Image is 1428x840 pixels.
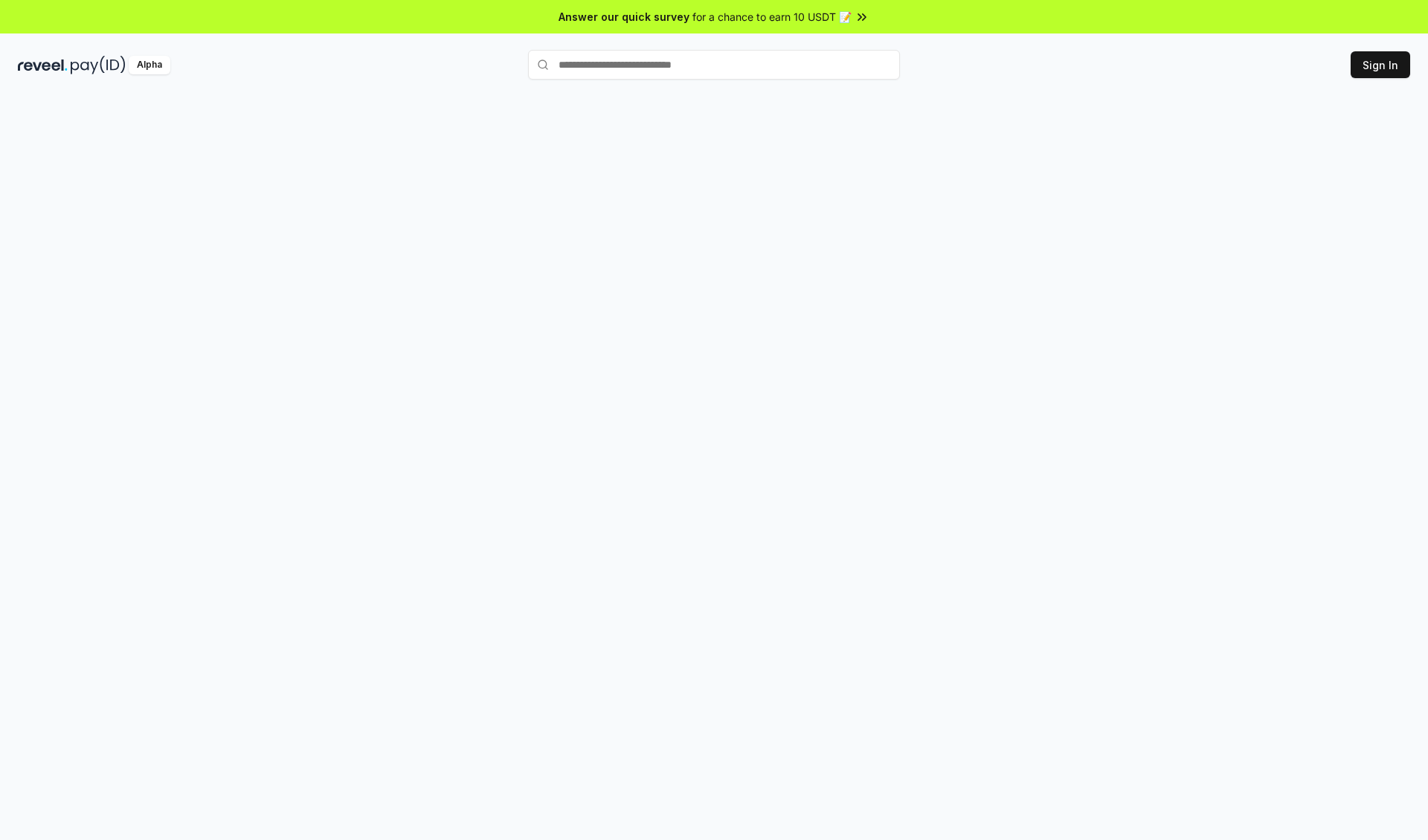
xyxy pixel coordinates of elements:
span: for a chance to earn 10 USDT 📝 [692,9,852,25]
div: Alpha [129,56,170,74]
img: pay_id [71,56,126,74]
img: reveel_dark [18,56,68,74]
button: Sign In [1351,51,1410,78]
span: Answer our quick survey [559,9,689,25]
